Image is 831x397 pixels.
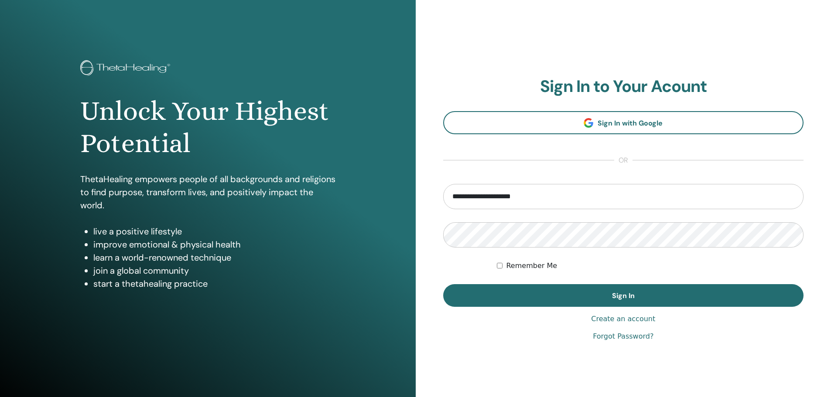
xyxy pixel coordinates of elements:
li: learn a world-renowned technique [93,251,335,264]
a: Create an account [591,314,655,324]
span: Sign In with Google [598,119,663,128]
h2: Sign In to Your Acount [443,77,804,97]
li: live a positive lifestyle [93,225,335,238]
li: improve emotional & physical health [93,238,335,251]
li: join a global community [93,264,335,277]
button: Sign In [443,284,804,307]
div: Keep me authenticated indefinitely or until I manually logout [497,261,804,271]
p: ThetaHealing empowers people of all backgrounds and religions to find purpose, transform lives, a... [80,173,335,212]
li: start a thetahealing practice [93,277,335,290]
h1: Unlock Your Highest Potential [80,95,335,160]
a: Sign In with Google [443,111,804,134]
label: Remember Me [506,261,557,271]
span: Sign In [612,291,635,300]
span: or [614,155,633,166]
a: Forgot Password? [593,331,653,342]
